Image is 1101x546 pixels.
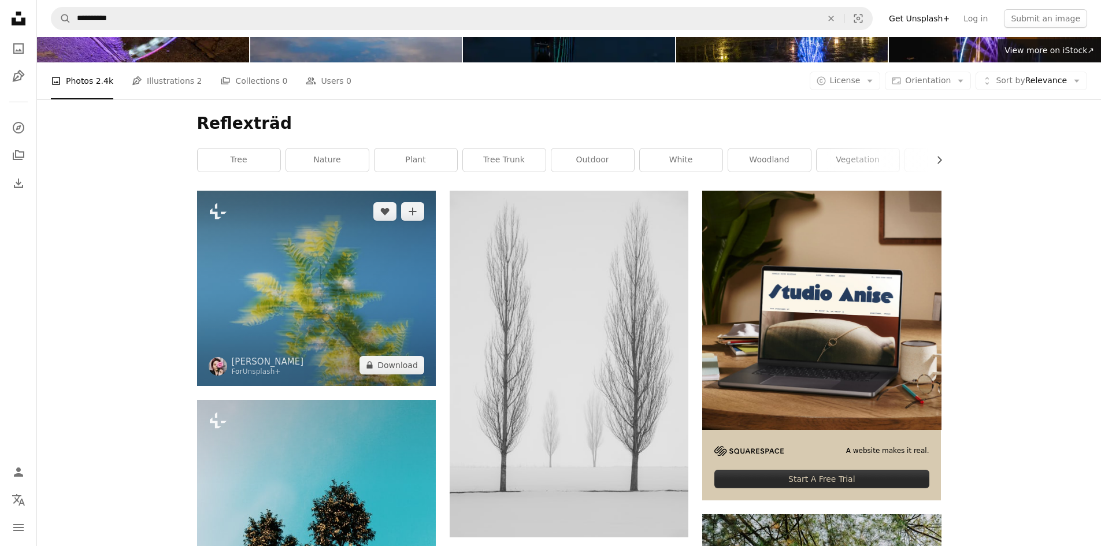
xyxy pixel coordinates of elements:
[197,113,941,134] h1: Reflexträd
[359,356,424,374] button: Download
[373,202,396,221] button: Like
[197,191,436,385] img: Blurred green leaves against a clear blue sky.
[7,7,30,32] a: Home — Unsplash
[714,470,929,488] div: Start A Free Trial
[551,148,634,172] a: outdoor
[450,191,688,537] img: a black and white photo of three trees in the snow
[306,62,351,99] a: Users 0
[198,148,280,172] a: tree
[1004,46,1094,55] span: View more on iStock ↗
[830,76,861,85] span: License
[220,62,287,99] a: Collections 0
[51,8,71,29] button: Search Unsplash
[818,8,844,29] button: Clear
[7,116,30,139] a: Explore
[346,75,351,87] span: 0
[51,7,873,30] form: Find visuals sitewide
[232,367,304,377] div: For
[1004,9,1087,28] button: Submit an image
[132,62,202,99] a: Illustrations 2
[7,65,30,88] a: Illustrations
[450,359,688,369] a: a black and white photo of three trees in the snow
[7,460,30,484] a: Log in / Sign up
[844,8,872,29] button: Visual search
[846,446,929,456] span: A website makes it real.
[976,72,1087,90] button: Sort byRelevance
[243,367,281,376] a: Unsplash+
[885,72,971,90] button: Orientation
[714,446,784,456] img: file-1705255347840-230a6ab5bca9image
[209,357,227,376] img: Go to Sara Canonici's profile
[998,39,1101,62] a: View more on iStock↗
[286,148,369,172] a: nature
[702,191,941,429] img: file-1705123271268-c3eaf6a79b21image
[282,75,287,87] span: 0
[728,148,811,172] a: woodland
[232,356,304,367] a: [PERSON_NAME]
[7,172,30,195] a: Download History
[375,148,457,172] a: plant
[702,191,941,500] a: A website makes it real.Start A Free Trial
[810,72,881,90] button: License
[905,148,988,172] a: land
[817,148,899,172] a: vegetation
[882,9,957,28] a: Get Unsplash+
[957,9,995,28] a: Log in
[7,144,30,167] a: Collections
[7,37,30,60] a: Photos
[996,75,1067,87] span: Relevance
[463,148,546,172] a: tree trunk
[401,202,424,221] button: Add to Collection
[905,76,951,85] span: Orientation
[640,148,722,172] a: white
[929,148,941,172] button: scroll list to the right
[197,75,202,87] span: 2
[7,488,30,511] button: Language
[7,516,30,539] button: Menu
[197,283,436,294] a: Blurred green leaves against a clear blue sky.
[996,76,1025,85] span: Sort by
